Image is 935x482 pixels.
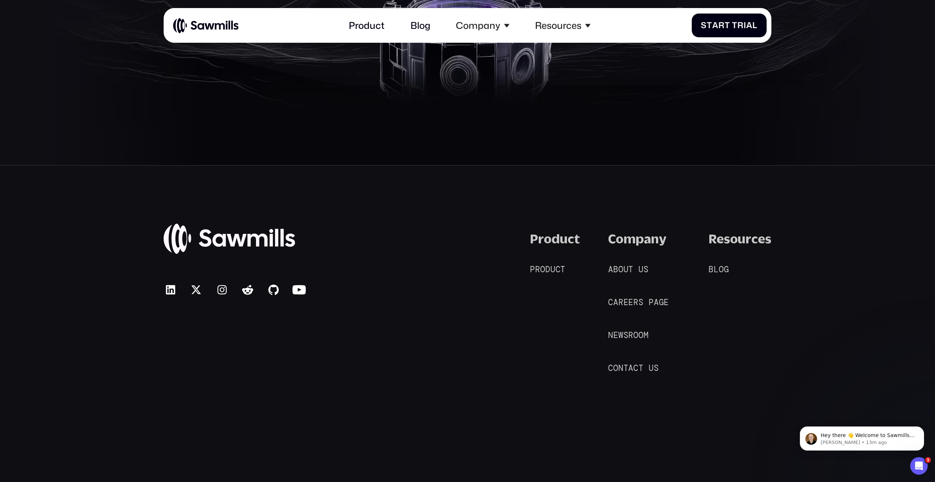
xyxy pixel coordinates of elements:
[633,364,638,373] span: c
[608,363,670,374] a: Contactus
[714,265,719,275] span: l
[618,298,623,308] span: r
[752,20,757,30] span: l
[623,298,629,308] span: e
[530,264,577,276] a: Product
[456,20,500,31] div: Company
[664,298,669,308] span: e
[701,20,707,30] span: S
[608,364,613,373] span: C
[649,364,654,373] span: u
[638,298,644,308] span: s
[654,364,659,373] span: s
[530,231,580,246] div: Product
[608,231,666,246] div: Company
[449,13,516,38] div: Company
[618,265,623,275] span: o
[608,298,613,308] span: C
[608,297,680,308] a: Careerspage
[530,265,535,275] span: P
[628,331,633,341] span: r
[709,231,771,246] div: Resources
[613,265,618,275] span: b
[556,265,561,275] span: c
[719,265,724,275] span: o
[638,331,644,341] span: o
[654,298,659,308] span: a
[545,265,550,275] span: d
[540,265,545,275] span: o
[732,20,737,30] span: T
[638,364,644,373] span: t
[628,298,633,308] span: e
[608,331,613,341] span: N
[623,265,629,275] span: u
[692,14,767,37] a: StartTrial
[342,13,392,38] a: Product
[535,20,581,31] div: Resources
[618,331,623,341] span: w
[644,265,649,275] span: s
[925,457,931,463] span: 1
[712,20,718,30] span: a
[707,20,712,30] span: t
[628,265,633,275] span: t
[737,20,744,30] span: r
[709,265,714,275] span: B
[649,298,654,308] span: p
[550,265,556,275] span: u
[633,331,638,341] span: o
[404,13,437,38] a: Blog
[528,13,598,38] div: Resources
[659,298,664,308] span: g
[613,364,618,373] span: o
[744,20,746,30] span: i
[613,331,618,341] span: e
[618,364,623,373] span: n
[638,265,644,275] span: u
[608,265,613,275] span: A
[725,20,730,30] span: t
[560,265,565,275] span: t
[628,364,633,373] span: a
[633,298,638,308] span: r
[32,28,126,35] p: Message from Winston, sent 13m ago
[32,21,126,63] span: Hey there 👋 Welcome to Sawmills. The smart telemetry management platform that solves cost, qualit...
[608,330,660,341] a: Newsroom
[644,331,649,341] span: m
[789,411,935,462] iframe: Intercom notifications message
[608,264,660,276] a: Aboutus
[535,265,540,275] span: r
[746,20,752,30] span: a
[910,457,928,475] iframe: Intercom live chat
[623,331,629,341] span: s
[709,264,740,276] a: Blog
[623,364,629,373] span: t
[724,265,729,275] span: g
[613,298,618,308] span: a
[718,20,725,30] span: r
